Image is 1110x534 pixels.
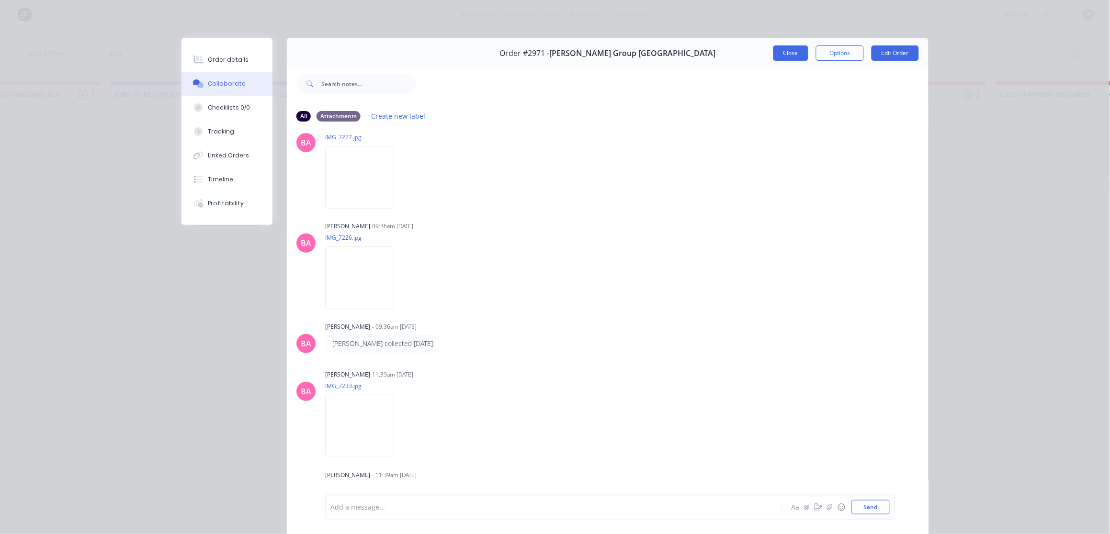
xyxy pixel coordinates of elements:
[372,323,417,331] div: - 09:36am [DATE]
[181,144,272,167] button: Linked Orders
[325,222,370,231] div: [PERSON_NAME]
[301,137,311,148] div: BA
[301,386,311,397] div: BA
[208,199,244,208] div: Profitability
[301,338,311,349] div: BA
[773,45,808,61] button: Close
[321,74,416,93] input: Search notes...
[296,111,311,122] div: All
[372,222,413,231] div: 09:36am [DATE]
[208,56,249,64] div: Order details
[181,167,272,191] button: Timeline
[816,45,864,61] button: Options
[317,111,361,122] div: Attachments
[801,501,813,513] button: @
[332,339,433,348] p: [PERSON_NAME] collected [DATE]
[181,48,272,72] button: Order details
[181,96,272,120] button: Checklists 0/0
[325,133,404,141] p: IMG_7227.jpg
[181,72,272,96] button: Collaborate
[208,175,234,184] div: Timeline
[208,127,235,136] div: Tracking
[181,120,272,144] button: Tracking
[208,151,249,160] div: Linked Orders
[325,471,370,479] div: [PERSON_NAME]
[372,370,413,379] div: 11:39am [DATE]
[208,79,246,88] div: Collaborate
[325,370,370,379] div: [PERSON_NAME]
[836,501,847,513] button: ☺
[872,45,919,61] button: Edit Order
[325,234,404,242] p: IMG_7226.jpg
[790,501,801,513] button: Aa
[208,103,250,112] div: Checklists 0/0
[500,49,550,58] span: Order #2971 -
[325,323,370,331] div: [PERSON_NAME]
[550,49,716,58] span: [PERSON_NAME] Group [GEOGRAPHIC_DATA]
[181,191,272,215] button: Profitability
[366,110,430,122] button: Create new label
[301,237,311,249] div: BA
[325,382,404,390] p: IMG_7233.jpg
[852,500,890,514] button: Send
[372,471,417,479] div: - 11:39am [DATE]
